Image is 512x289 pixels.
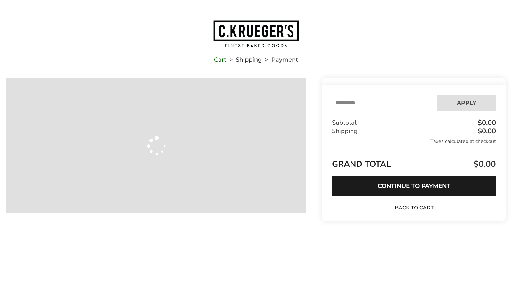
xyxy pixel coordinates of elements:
div: $0.00 [476,119,496,126]
img: C.KRUEGER'S [213,20,299,48]
span: Apply [457,100,476,106]
li: Shipping [226,57,262,62]
div: GRAND TOTAL [332,151,496,172]
a: Back to Cart [392,204,436,211]
div: Shipping [332,127,496,135]
div: Subtotal [332,119,496,127]
a: Cart [214,57,226,62]
div: $0.00 [476,128,496,135]
span: Payment [271,57,298,62]
button: Apply [437,95,496,111]
button: Continue to Payment [332,176,496,196]
span: $0.00 [472,158,496,170]
div: Taxes calculated at checkout [332,138,496,145]
a: Go to home page [6,20,506,48]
